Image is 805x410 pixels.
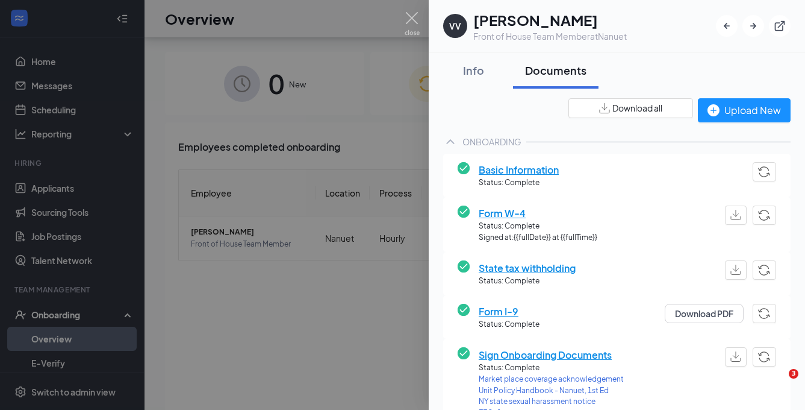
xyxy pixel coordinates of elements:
[473,10,627,30] h1: [PERSON_NAME]
[473,30,627,42] div: Front of House Team Member at Nanuet
[742,15,764,37] button: ArrowRight
[479,304,539,319] span: Form I-9
[479,396,638,408] a: NY state sexual harassment notice
[479,385,638,397] a: Unit Policy Handbook - Nanuet, 1st Ed
[479,362,638,374] span: Status: Complete
[525,63,586,78] div: Documents
[479,319,539,330] span: Status: Complete
[789,369,798,379] span: 3
[698,98,791,122] button: Upload New
[479,232,597,244] span: Signed at: {{fullDate}} at {{fullTime}}
[665,304,744,323] button: Download PDF
[764,369,793,398] iframe: Intercom live chat
[443,134,458,149] svg: ChevronUp
[479,347,638,362] span: Sign Onboarding Documents
[462,136,521,148] div: ONBOARDING
[449,20,461,32] div: VV
[479,162,559,177] span: Basic Information
[747,20,759,32] svg: ArrowRight
[612,102,662,115] span: Download all
[479,221,597,232] span: Status: Complete
[716,15,738,37] button: ArrowLeftNew
[568,98,693,118] button: Download all
[455,63,491,78] div: Info
[479,177,559,189] span: Status: Complete
[769,15,791,37] button: ExternalLink
[707,102,781,118] div: Upload New
[479,260,576,276] span: State tax withholding
[479,276,576,287] span: Status: Complete
[479,374,638,385] a: Market place coverage acknowledgement
[774,20,786,32] svg: ExternalLink
[721,20,733,32] svg: ArrowLeftNew
[479,206,597,221] span: Form W-4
